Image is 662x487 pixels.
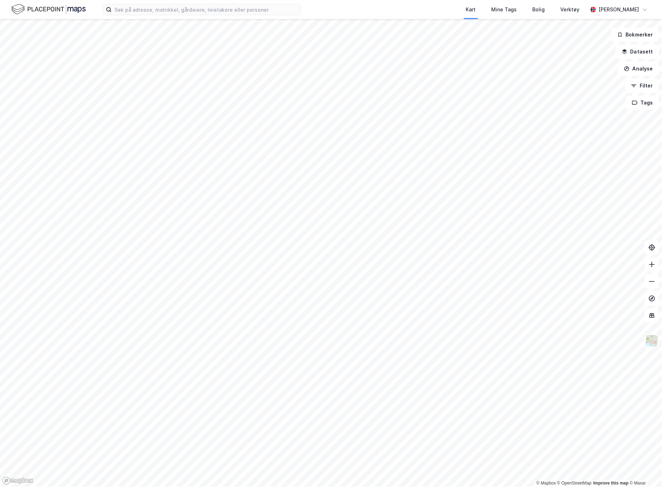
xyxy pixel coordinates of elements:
[561,5,580,14] div: Verktøy
[533,5,545,14] div: Bolig
[11,3,86,16] img: logo.f888ab2527a4732fd821a326f86c7f29.svg
[626,96,659,110] button: Tags
[599,5,639,14] div: [PERSON_NAME]
[466,5,476,14] div: Kart
[627,453,662,487] iframe: Chat Widget
[625,79,659,93] button: Filter
[618,62,659,76] button: Analyse
[594,481,629,486] a: Improve this map
[2,477,33,485] a: Mapbox homepage
[611,28,659,42] button: Bokmerker
[557,481,592,486] a: OpenStreetMap
[645,334,659,348] img: Z
[112,4,301,15] input: Søk på adresse, matrikkel, gårdeiere, leietakere eller personer
[537,481,556,486] a: Mapbox
[616,45,659,59] button: Datasett
[492,5,517,14] div: Mine Tags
